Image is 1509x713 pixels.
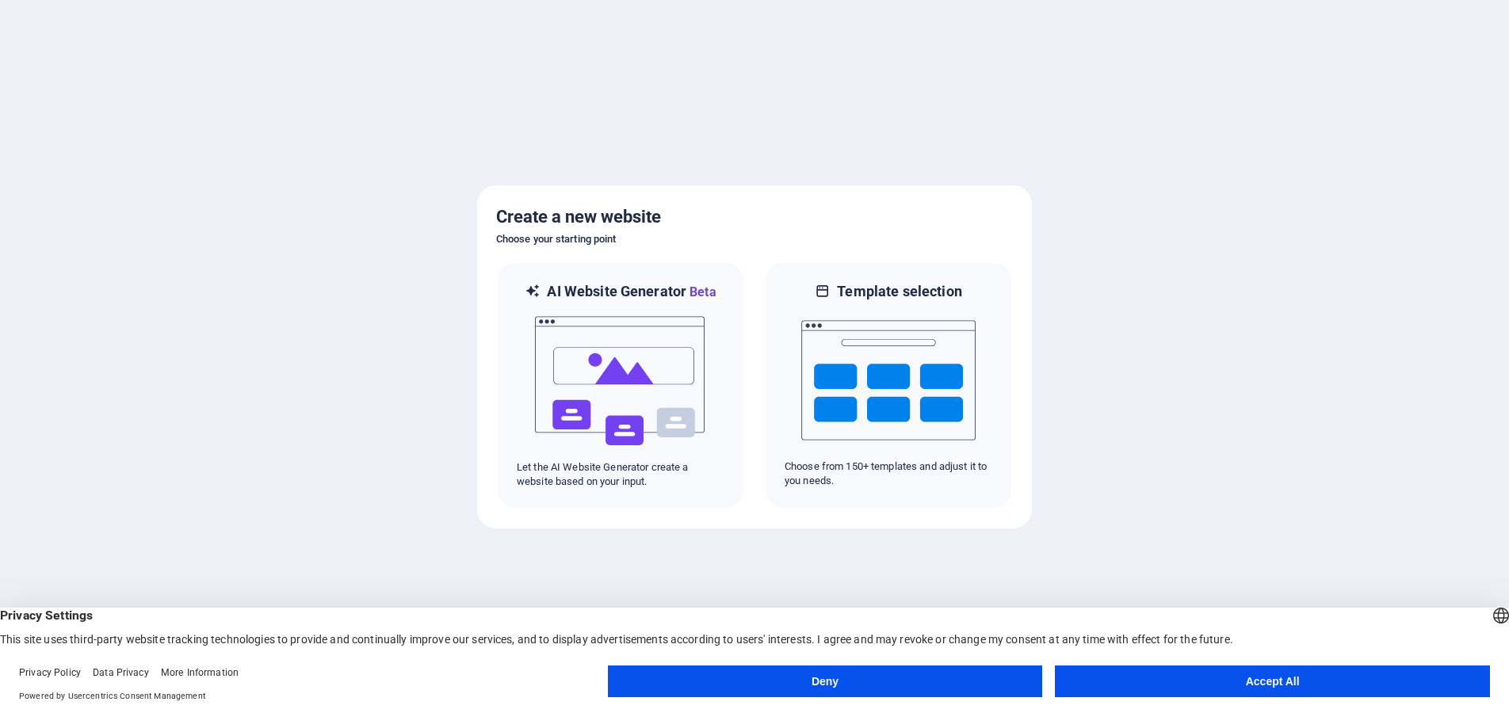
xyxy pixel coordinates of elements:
[496,204,1013,230] h5: Create a new website
[496,261,745,509] div: AI Website GeneratorBetaaiLet the AI Website Generator create a website based on your input.
[837,282,961,301] h6: Template selection
[785,459,992,488] p: Choose from 150+ templates and adjust it to you needs.
[686,284,716,299] span: Beta
[533,302,708,460] img: ai
[547,282,716,302] h6: AI Website Generator
[496,230,1013,249] h6: Choose your starting point
[517,460,724,489] p: Let the AI Website Generator create a website based on your input.
[764,261,1013,509] div: Template selectionChoose from 150+ templates and adjust it to you needs.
